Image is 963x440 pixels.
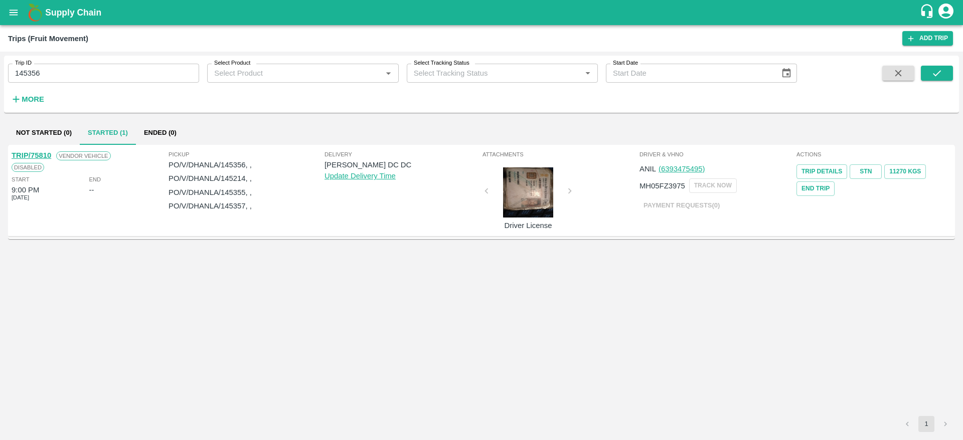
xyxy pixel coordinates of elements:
button: page 1 [918,416,934,432]
p: PO/V/DHANLA/145356, , [169,159,325,170]
nav: pagination navigation [898,416,955,432]
p: Driver License [491,220,566,231]
p: PO/V/DHANLA/145355, , [169,187,325,198]
label: Select Tracking Status [414,59,469,67]
span: Attachments [483,150,637,159]
span: Actions [796,150,951,159]
button: Open [382,67,395,80]
p: PO/V/DHANLA/145214, , [169,173,325,184]
span: Start [12,175,29,184]
a: Update Delivery Time [325,172,396,180]
div: customer-support [919,4,937,22]
span: End [89,175,101,184]
input: Select Tracking Status [410,67,565,80]
a: Add Trip [902,31,953,46]
span: Delivery [325,150,480,159]
a: TRIP/75810 [12,151,51,159]
strong: More [22,95,44,103]
b: Supply Chain [45,8,101,18]
button: Choose date [777,64,796,83]
span: ANIL [639,165,656,173]
span: Pickup [169,150,325,159]
span: [DATE] [12,193,29,202]
button: Ended (0) [136,121,185,145]
div: -- [89,184,94,195]
button: Tracking Url [796,181,835,196]
p: PO/V/DHANLA/145357, , [169,200,325,211]
label: Start Date [613,59,638,67]
a: (6393475495) [659,165,705,173]
input: Start Date [606,64,773,83]
div: account of current user [937,2,955,23]
a: Trip Details [796,164,847,179]
label: Trip ID [15,59,32,67]
span: Driver & VHNo [639,150,794,159]
a: Supply Chain [45,6,919,20]
button: More [8,91,47,108]
input: Enter Trip ID [8,64,199,83]
img: logo [25,3,45,23]
a: STN [850,164,882,179]
p: MH05FZ3975 [639,180,685,191]
button: open drawer [2,1,25,24]
input: Select Product [210,67,379,80]
button: 11270 Kgs [884,164,926,179]
span: Vendor Vehicle [56,151,110,160]
p: [PERSON_NAME] DC DC [325,159,480,170]
span: Disabled [12,163,44,172]
button: Open [581,67,594,80]
div: 9:00 PM [12,184,39,195]
button: Not Started (0) [8,121,80,145]
button: Started (1) [80,121,136,145]
label: Select Product [214,59,250,67]
div: Trips (Fruit Movement) [8,32,88,45]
